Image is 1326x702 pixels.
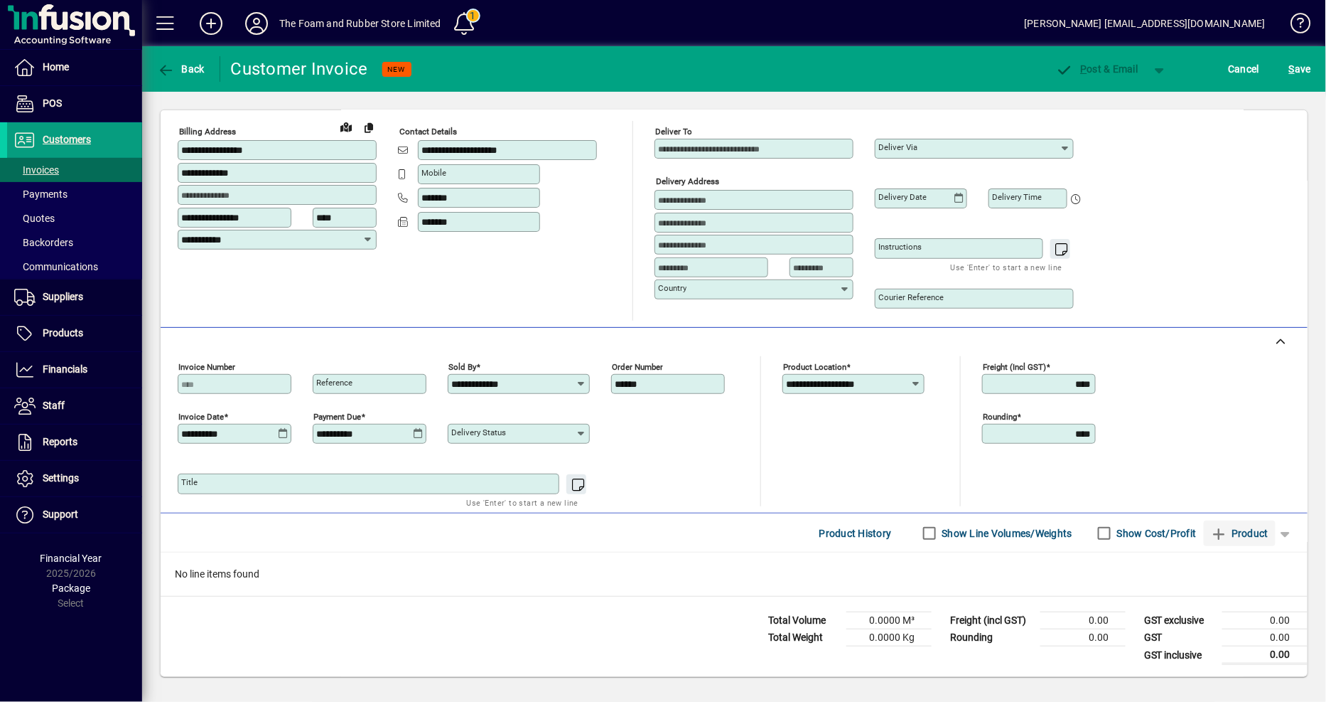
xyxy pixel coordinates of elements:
[1289,63,1295,75] span: S
[451,427,506,437] mat-label: Delivery status
[388,65,406,74] span: NEW
[814,521,898,546] button: Product History
[1222,629,1308,647] td: 0.00
[943,629,1040,647] td: Rounding
[983,412,1017,422] mat-label: Rounding
[178,412,224,422] mat-label: Invoice date
[7,50,142,85] a: Home
[7,461,142,496] a: Settings
[7,230,142,255] a: Backorders
[181,477,198,487] mat-label: Title
[951,259,1062,275] mat-hint: Use 'Enter' to start a new line
[43,400,65,411] span: Staff
[1040,612,1126,629] td: 0.00
[1137,629,1222,647] td: GST
[878,192,927,202] mat-label: Delivery date
[43,327,83,339] span: Products
[1280,3,1308,49] a: Knowledge Base
[231,58,368,80] div: Customer Invoice
[1137,612,1222,629] td: GST exclusive
[43,291,83,302] span: Suppliers
[153,56,208,82] button: Back
[7,182,142,206] a: Payments
[157,63,205,75] span: Back
[7,497,142,533] a: Support
[992,192,1042,202] mat-label: Delivery time
[335,115,357,138] a: View on map
[43,472,79,484] span: Settings
[878,142,917,152] mat-label: Deliver via
[316,378,352,388] mat-label: Reference
[612,362,663,372] mat-label: Order number
[1211,522,1268,545] span: Product
[421,168,446,178] mat-label: Mobile
[7,158,142,182] a: Invoices
[142,56,220,82] app-page-header-button: Back
[655,127,692,137] mat-label: Deliver To
[1222,647,1308,664] td: 0.00
[7,255,142,279] a: Communications
[43,61,69,73] span: Home
[14,164,59,176] span: Invoices
[761,612,846,629] td: Total Volume
[983,362,1046,372] mat-label: Freight (incl GST)
[7,425,142,460] a: Reports
[14,237,73,248] span: Backorders
[467,494,578,511] mat-hint: Use 'Enter' to start a new line
[448,362,476,372] mat-label: Sold by
[878,242,922,252] mat-label: Instructions
[819,522,892,545] span: Product History
[1229,58,1260,80] span: Cancel
[52,583,90,594] span: Package
[1289,58,1311,80] span: ave
[279,12,441,35] div: The Foam and Rubber Store Limited
[846,629,932,647] td: 0.0000 Kg
[7,388,142,424] a: Staff
[878,292,944,302] mat-label: Courier Reference
[846,612,932,629] td: 0.0000 M³
[1081,63,1087,75] span: P
[7,86,142,122] a: POS
[658,283,686,293] mat-label: Country
[1040,629,1126,647] td: 0.00
[188,11,234,36] button: Add
[313,412,361,422] mat-label: Payment due
[939,526,1072,541] label: Show Line Volumes/Weights
[178,362,235,372] mat-label: Invoice number
[1222,612,1308,629] td: 0.00
[1025,12,1266,35] div: [PERSON_NAME] [EMAIL_ADDRESS][DOMAIN_NAME]
[7,352,142,388] a: Financials
[43,134,91,145] span: Customers
[43,509,78,520] span: Support
[357,116,380,139] button: Copy to Delivery address
[7,206,142,230] a: Quotes
[1056,63,1138,75] span: ost & Email
[783,362,846,372] mat-label: Product location
[41,553,102,564] span: Financial Year
[14,213,55,224] span: Quotes
[1204,521,1276,546] button: Product
[1225,56,1263,82] button: Cancel
[43,436,77,447] span: Reports
[1049,56,1146,82] button: Post & Email
[14,261,98,272] span: Communications
[43,97,62,109] span: POS
[234,11,279,36] button: Profile
[161,553,1308,596] div: No line items found
[943,612,1040,629] td: Freight (incl GST)
[43,363,87,375] span: Financials
[1137,647,1222,664] td: GST inclusive
[1285,56,1315,82] button: Save
[1114,526,1197,541] label: Show Cost/Profit
[7,280,142,315] a: Suppliers
[14,188,68,200] span: Payments
[7,316,142,351] a: Products
[761,629,846,647] td: Total Weight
